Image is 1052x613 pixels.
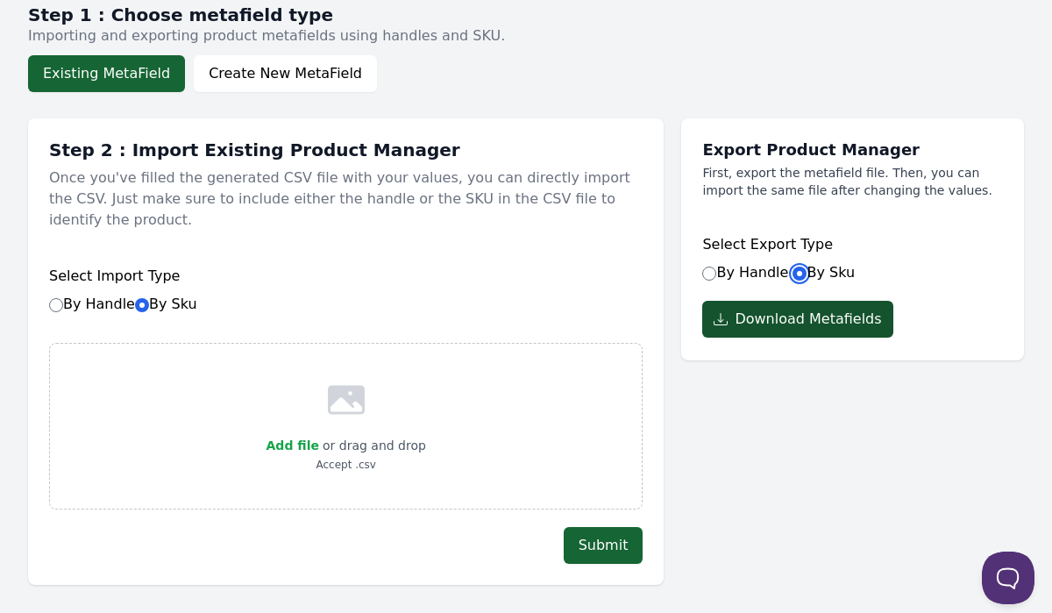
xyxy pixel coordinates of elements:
[793,267,807,281] input: By Sku
[49,266,643,287] h6: Select Import Type
[194,55,377,92] button: Create New MetaField
[49,139,643,160] h1: Step 2 : Import Existing Product Manager
[49,160,643,238] p: Once you've filled the generated CSV file with your values, you can directly import the CSV. Just...
[28,25,1024,46] p: Importing and exporting product metafields using handles and SKU.
[702,264,788,281] label: By Handle
[702,267,716,281] input: By Handle
[793,264,855,281] label: By Sku
[702,301,892,338] button: Download Metafields
[267,438,319,453] span: Add file
[135,296,197,312] label: By Sku
[135,298,149,312] input: By Sku
[319,435,426,456] p: or drag and drop
[702,139,1003,160] h1: Export Product Manager
[702,164,1003,199] p: First, export the metafield file. Then, you can import the same file after changing the values.
[982,552,1034,604] iframe: Toggle Customer Support
[267,456,426,474] p: Accept .csv
[49,296,197,312] label: By Handle
[28,55,185,92] button: Existing MetaField
[28,4,1024,25] h2: Step 1 : Choose metafield type
[702,234,1003,255] h6: Select Export Type
[564,527,643,564] button: Submit
[49,298,63,312] input: By HandleBy Sku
